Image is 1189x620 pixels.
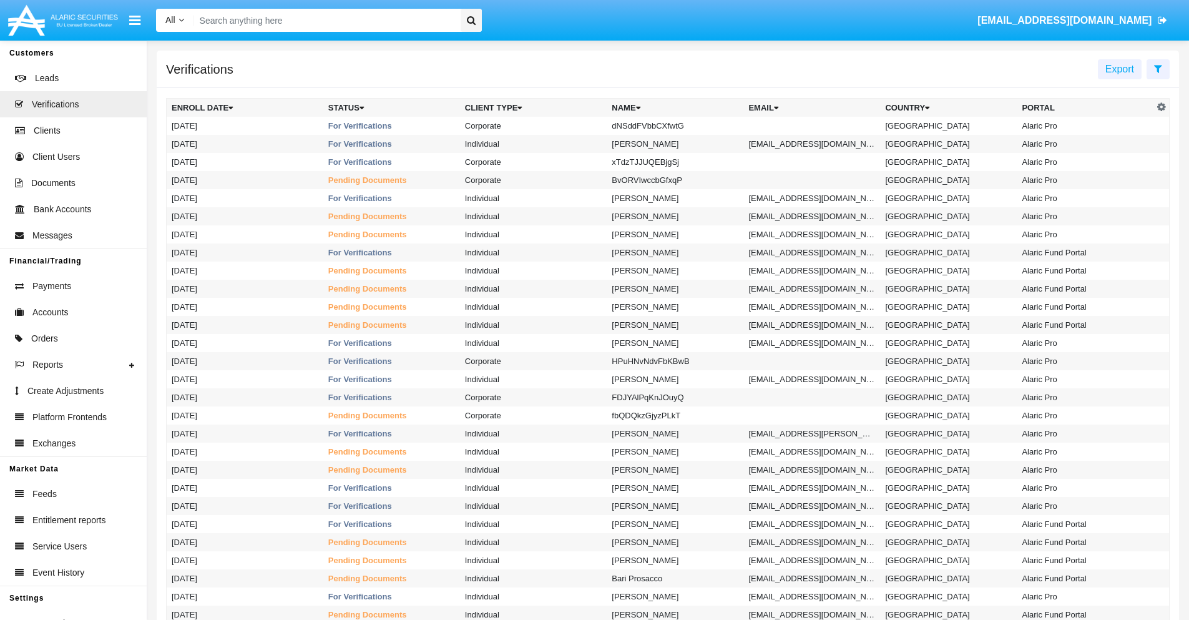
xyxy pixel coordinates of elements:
[607,461,743,479] td: [PERSON_NAME]
[167,334,323,352] td: [DATE]
[167,153,323,171] td: [DATE]
[323,117,460,135] td: For Verifications
[193,9,456,32] input: Search
[460,551,607,569] td: Individual
[323,135,460,153] td: For Verifications
[1017,171,1153,189] td: Alaric Pro
[323,406,460,425] td: Pending Documents
[34,203,92,216] span: Bank Accounts
[323,551,460,569] td: Pending Documents
[1105,64,1134,74] span: Export
[880,569,1017,588] td: [GEOGRAPHIC_DATA]
[27,385,104,398] span: Create Adjustments
[743,569,880,588] td: [EMAIL_ADDRESS][DOMAIN_NAME]
[1017,479,1153,497] td: Alaric Pro
[880,225,1017,244] td: [GEOGRAPHIC_DATA]
[323,207,460,225] td: Pending Documents
[743,334,880,352] td: [EMAIL_ADDRESS][DOMAIN_NAME]
[1017,189,1153,207] td: Alaric Pro
[167,515,323,533] td: [DATE]
[743,533,880,551] td: [EMAIL_ADDRESS][DOMAIN_NAME]
[607,171,743,189] td: BvORVIwccbGfxqP
[323,479,460,497] td: For Verifications
[880,207,1017,225] td: [GEOGRAPHIC_DATA]
[880,189,1017,207] td: [GEOGRAPHIC_DATA]
[167,298,323,316] td: [DATE]
[323,244,460,262] td: For Verifications
[32,540,87,553] span: Service Users
[32,566,84,579] span: Event History
[880,370,1017,388] td: [GEOGRAPHIC_DATA]
[167,189,323,207] td: [DATE]
[167,406,323,425] td: [DATE]
[460,171,607,189] td: Corporate
[1017,425,1153,443] td: Alaric Pro
[165,15,175,25] span: All
[607,425,743,443] td: [PERSON_NAME]
[323,497,460,515] td: For Verifications
[32,150,80,164] span: Client Users
[167,99,323,117] th: Enroll Date
[1017,461,1153,479] td: Alaric Pro
[607,244,743,262] td: [PERSON_NAME]
[743,189,880,207] td: [EMAIL_ADDRESS][DOMAIN_NAME]
[156,14,193,27] a: All
[1017,370,1153,388] td: Alaric Pro
[743,280,880,298] td: [EMAIL_ADDRESS][DOMAIN_NAME]
[167,461,323,479] td: [DATE]
[32,98,79,111] span: Verifications
[323,515,460,533] td: For Verifications
[1017,135,1153,153] td: Alaric Pro
[460,388,607,406] td: Corporate
[460,207,607,225] td: Individual
[880,280,1017,298] td: [GEOGRAPHIC_DATA]
[1017,262,1153,280] td: Alaric Fund Portal
[323,99,460,117] th: Status
[743,479,880,497] td: [EMAIL_ADDRESS][DOMAIN_NAME]
[743,244,880,262] td: [EMAIL_ADDRESS][DOMAIN_NAME]
[607,388,743,406] td: FDJYAlPqKnJOuyQ
[460,515,607,533] td: Individual
[32,437,76,450] span: Exchanges
[167,117,323,135] td: [DATE]
[167,135,323,153] td: [DATE]
[607,99,743,117] th: Name
[1017,569,1153,588] td: Alaric Fund Portal
[743,461,880,479] td: [EMAIL_ADDRESS][DOMAIN_NAME]
[743,207,880,225] td: [EMAIL_ADDRESS][DOMAIN_NAME]
[1017,207,1153,225] td: Alaric Pro
[1017,443,1153,461] td: Alaric Pro
[1017,334,1153,352] td: Alaric Pro
[1017,588,1153,606] td: Alaric Pro
[460,352,607,370] td: Corporate
[607,479,743,497] td: [PERSON_NAME]
[607,406,743,425] td: fbQDQkzGjyzPLkT
[607,352,743,370] td: HPuHNvNdvFbKBwB
[6,2,120,39] img: Logo image
[323,569,460,588] td: Pending Documents
[323,425,460,443] td: For Verifications
[880,171,1017,189] td: [GEOGRAPHIC_DATA]
[1017,298,1153,316] td: Alaric Fund Portal
[880,99,1017,117] th: Country
[323,588,460,606] td: For Verifications
[607,280,743,298] td: [PERSON_NAME]
[460,298,607,316] td: Individual
[880,298,1017,316] td: [GEOGRAPHIC_DATA]
[607,569,743,588] td: Bari Prosacco
[607,207,743,225] td: [PERSON_NAME]
[32,306,69,319] span: Accounts
[880,244,1017,262] td: [GEOGRAPHIC_DATA]
[323,370,460,388] td: For Verifications
[1017,153,1153,171] td: Alaric Pro
[323,298,460,316] td: Pending Documents
[743,225,880,244] td: [EMAIL_ADDRESS][DOMAIN_NAME]
[880,406,1017,425] td: [GEOGRAPHIC_DATA]
[323,388,460,406] td: For Verifications
[167,207,323,225] td: [DATE]
[972,3,1173,38] a: [EMAIL_ADDRESS][DOMAIN_NAME]
[607,515,743,533] td: [PERSON_NAME]
[460,262,607,280] td: Individual
[743,588,880,606] td: [EMAIL_ADDRESS][DOMAIN_NAME]
[1017,244,1153,262] td: Alaric Fund Portal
